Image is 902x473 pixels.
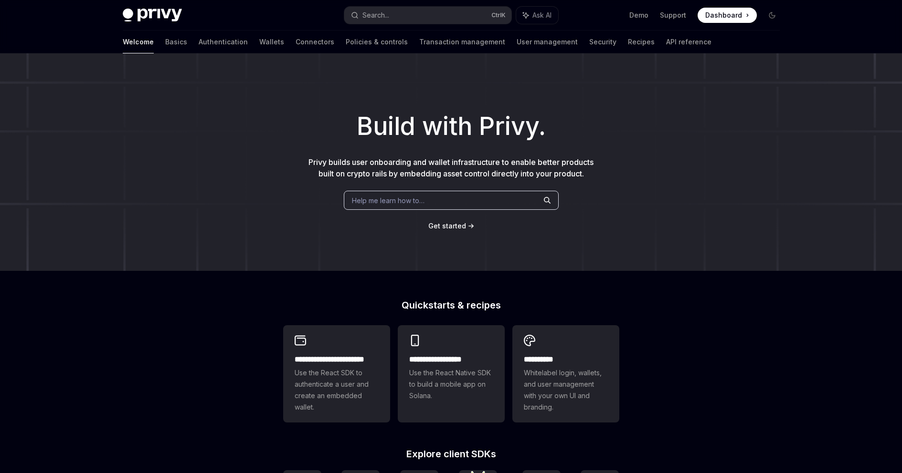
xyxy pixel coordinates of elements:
a: Welcome [123,31,154,53]
h2: Quickstarts & recipes [283,300,619,310]
span: Whitelabel login, wallets, and user management with your own UI and branding. [524,367,608,413]
a: Security [589,31,616,53]
a: Connectors [296,31,334,53]
a: Authentication [199,31,248,53]
a: Policies & controls [346,31,408,53]
a: Dashboard [698,8,757,23]
span: Get started [428,222,466,230]
button: Search...CtrlK [344,7,511,24]
span: Use the React SDK to authenticate a user and create an embedded wallet. [295,367,379,413]
span: Dashboard [705,10,742,20]
a: User management [517,31,578,53]
a: Transaction management [419,31,505,53]
a: Recipes [628,31,655,53]
a: Wallets [259,31,284,53]
h1: Build with Privy. [15,108,887,145]
a: Get started [428,221,466,231]
h2: Explore client SDKs [283,449,619,459]
span: Help me learn how to… [352,195,424,206]
button: Toggle dark mode [764,8,780,23]
span: Use the React Native SDK to build a mobile app on Solana. [409,367,493,401]
div: Search... [362,10,389,21]
a: **** **** **** ***Use the React Native SDK to build a mobile app on Solana. [398,325,505,422]
button: Ask AI [516,7,558,24]
a: Basics [165,31,187,53]
span: Ctrl K [491,11,506,19]
a: API reference [666,31,711,53]
span: Privy builds user onboarding and wallet infrastructure to enable better products built on crypto ... [308,157,594,178]
a: Support [660,10,686,20]
a: **** *****Whitelabel login, wallets, and user management with your own UI and branding. [512,325,619,422]
a: Demo [629,10,648,20]
span: Ask AI [532,10,552,20]
img: dark logo [123,9,182,22]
